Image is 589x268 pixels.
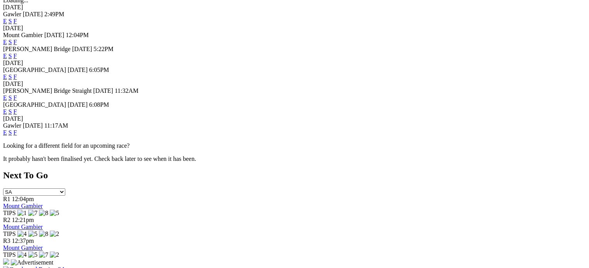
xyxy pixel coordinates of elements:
[89,101,109,108] span: 6:08PM
[3,210,16,216] span: TIPS
[3,155,196,162] partial: It probably hasn't been finalised yet. Check back later to see when it has been.
[3,87,92,94] span: [PERSON_NAME] Bridge Straight
[93,46,114,52] span: 5:22PM
[3,142,586,149] p: Looking for a different field for an upcoming race?
[3,80,586,87] div: [DATE]
[44,122,68,129] span: 11:17AM
[23,11,43,17] span: [DATE]
[50,251,59,258] img: 2
[3,122,21,129] span: Gawler
[3,237,10,244] span: R3
[3,4,586,11] div: [DATE]
[44,11,65,17] span: 2:49PM
[14,39,17,45] a: F
[3,101,66,108] span: [GEOGRAPHIC_DATA]
[3,60,586,67] div: [DATE]
[3,224,43,230] a: Mount Gambier
[8,53,12,59] a: S
[50,230,59,237] img: 2
[3,73,7,80] a: E
[17,251,27,258] img: 4
[3,32,43,38] span: Mount Gambier
[3,108,7,115] a: E
[3,18,7,24] a: E
[17,230,27,237] img: 4
[23,122,43,129] span: [DATE]
[3,244,43,251] a: Mount Gambier
[8,73,12,80] a: S
[3,11,21,17] span: Gawler
[14,73,17,80] a: F
[8,18,12,24] a: S
[3,39,7,45] a: E
[3,53,7,59] a: E
[3,170,586,181] h2: Next To Go
[28,251,37,258] img: 5
[3,251,16,258] span: TIPS
[3,46,71,52] span: [PERSON_NAME] Bridge
[39,210,48,217] img: 8
[39,251,48,258] img: 7
[8,129,12,136] a: S
[17,210,27,217] img: 1
[68,101,88,108] span: [DATE]
[44,32,65,38] span: [DATE]
[12,217,34,223] span: 12:21pm
[3,217,10,223] span: R2
[3,203,43,209] a: Mount Gambier
[3,115,586,122] div: [DATE]
[93,87,113,94] span: [DATE]
[3,67,66,73] span: [GEOGRAPHIC_DATA]
[8,94,12,101] a: S
[68,67,88,73] span: [DATE]
[66,32,89,38] span: 12:04PM
[115,87,139,94] span: 11:32AM
[12,196,34,202] span: 12:04pm
[28,230,37,237] img: 5
[28,210,37,217] img: 7
[14,53,17,59] a: F
[3,230,16,237] span: TIPS
[3,196,10,202] span: R1
[14,18,17,24] a: F
[72,46,92,52] span: [DATE]
[39,230,48,237] img: 8
[3,258,9,265] img: 15187_Greyhounds_GreysPlayCentral_Resize_SA_WebsiteBanner_300x115_2025.jpg
[11,259,53,266] img: Advertisement
[14,129,17,136] a: F
[8,39,12,45] a: S
[50,210,59,217] img: 5
[3,129,7,136] a: E
[3,94,7,101] a: E
[3,25,586,32] div: [DATE]
[12,237,34,244] span: 12:37pm
[14,108,17,115] a: F
[8,108,12,115] a: S
[89,67,109,73] span: 6:05PM
[14,94,17,101] a: F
